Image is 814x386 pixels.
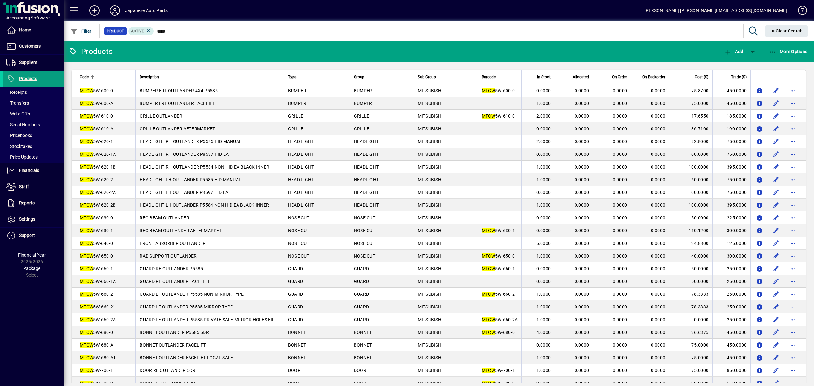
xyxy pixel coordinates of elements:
button: More options [788,327,798,337]
button: More options [788,365,798,376]
em: MTCW [482,253,495,258]
span: Customers [19,44,41,49]
span: 0.0000 [613,139,627,144]
span: 0.0000 [651,190,666,195]
td: 450.0000 [712,97,750,110]
span: 5W-650-0 [80,253,113,258]
div: In Stock [526,73,556,80]
span: 0.0000 [613,253,627,258]
span: RAD SUPPORT OUTLANDER [140,253,197,258]
button: Edit [771,149,781,159]
em: MTCW [80,177,93,182]
span: Package [23,266,40,271]
span: 5W-620-2B [80,203,116,208]
div: Barcode [482,73,518,80]
em: MTCW [80,101,93,106]
span: BUMPER [288,88,307,93]
div: On Backorder [640,73,671,80]
button: Edit [771,213,781,223]
button: More options [788,111,798,121]
td: 750.0000 [712,173,750,186]
span: 5W-610-0 [482,114,515,119]
a: Suppliers [3,55,64,71]
button: Edit [771,162,781,172]
a: Support [3,228,64,244]
span: Sub Group [418,73,436,80]
button: Edit [771,86,781,96]
em: MTCW [80,164,93,169]
span: 0.0000 [613,190,627,195]
button: Profile [105,5,125,16]
span: MITSUBISHI [418,241,443,246]
em: MTCW [80,215,93,220]
span: REO BEAM OUTLANDER [140,215,189,220]
button: More options [788,175,798,185]
td: 100.0000 [674,161,712,173]
button: More options [788,187,798,197]
button: More options [788,238,798,248]
em: MTCW [80,114,93,119]
span: MITSUBISHI [418,203,443,208]
span: Stocktakes [6,144,32,149]
td: 750.0000 [712,135,750,148]
button: More options [788,276,798,286]
span: 5W-610-0 [80,114,113,119]
em: MTCW [482,228,495,233]
span: GRILLE [354,126,369,131]
span: HEAD LIGHT [288,152,314,157]
span: 5W-620-2A [80,190,116,195]
td: 17.6550 [674,110,712,122]
a: Staff [3,179,64,195]
mat-chip: Activation Status: Active [128,27,154,35]
a: Home [3,22,64,38]
span: 5W-620-1B [80,164,116,169]
div: Description [140,73,280,80]
span: 1.0000 [536,253,551,258]
button: Edit [771,365,781,376]
span: Filter [70,29,92,34]
span: 0.0000 [575,114,589,119]
span: 0.0000 [651,215,666,220]
span: 0.0000 [575,215,589,220]
button: Edit [771,98,781,108]
button: More options [788,162,798,172]
div: Japanese Auto Parts [125,5,168,16]
em: MTCW [80,190,93,195]
span: 0.0000 [575,241,589,246]
span: HEAD LIGHT [288,203,314,208]
span: 0.0000 [575,253,589,258]
td: 395.0000 [712,199,750,211]
span: Trade ($) [731,73,747,80]
span: MITSUBISHI [418,190,443,195]
button: More options [788,149,798,159]
span: Support [19,233,35,238]
span: 5W-640-0 [80,241,113,246]
td: 60.0000 [674,173,712,186]
a: Stocktakes [3,141,64,152]
span: Write Offs [6,111,30,116]
span: Product [107,28,124,34]
span: Pricebooks [6,133,32,138]
span: 0.0000 [536,190,551,195]
span: BUMPER [288,101,307,106]
button: More options [788,136,798,147]
span: HEAD LIGHT [288,190,314,195]
span: MITSUBISHI [418,114,443,119]
span: Add [724,49,743,54]
button: More options [788,200,798,210]
button: Edit [771,327,781,337]
em: MTCW [80,139,93,144]
span: REO BEAM OUTLANDER AFTERMARKET [140,228,222,233]
td: 450.0000 [712,84,750,97]
span: HEADLIGHT [354,139,379,144]
span: 0.0000 [651,152,666,157]
span: 0.0000 [613,88,627,93]
td: 190.0000 [712,122,750,135]
button: Filter [69,25,93,37]
em: MTCW [80,88,93,93]
span: Group [354,73,364,80]
span: 5W-620-2 [80,177,113,182]
button: Edit [771,238,781,248]
button: Edit [771,111,781,121]
button: Edit [771,175,781,185]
